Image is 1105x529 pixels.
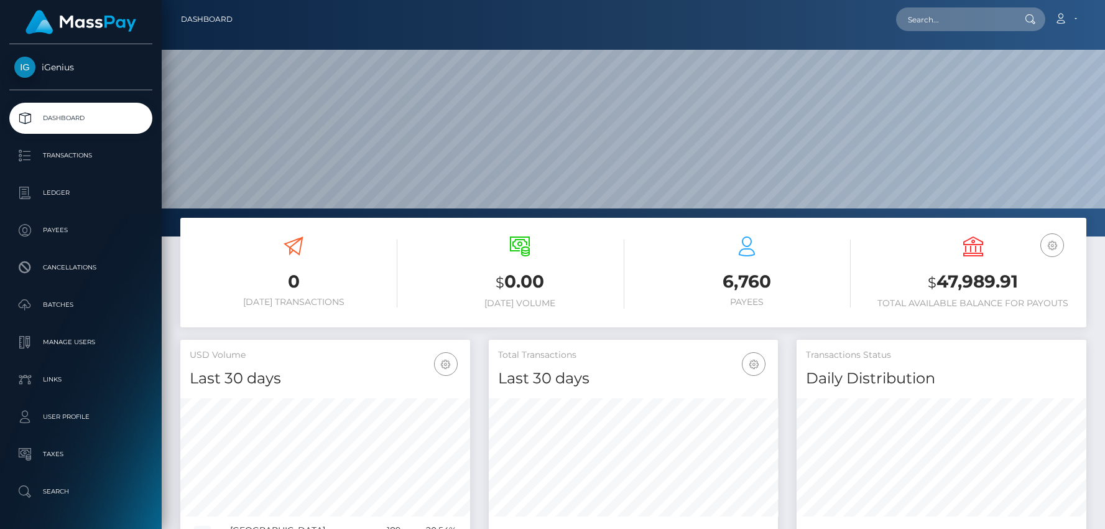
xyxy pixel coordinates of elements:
[190,269,397,294] h3: 0
[9,364,152,395] a: Links
[869,269,1077,295] h3: 47,989.91
[190,297,397,307] h6: [DATE] Transactions
[14,296,147,314] p: Batches
[496,274,504,291] small: $
[643,297,851,307] h6: Payees
[806,368,1077,390] h4: Daily Distribution
[9,439,152,470] a: Taxes
[9,215,152,246] a: Payees
[869,298,1077,309] h6: Total Available Balance for Payouts
[9,476,152,507] a: Search
[190,349,461,362] h5: USD Volume
[181,6,233,32] a: Dashboard
[9,327,152,358] a: Manage Users
[9,62,152,73] span: iGenius
[9,103,152,134] a: Dashboard
[14,146,147,165] p: Transactions
[896,7,1013,31] input: Search...
[14,258,147,277] p: Cancellations
[416,269,624,295] h3: 0.00
[9,401,152,433] a: User Profile
[9,140,152,171] a: Transactions
[643,269,851,294] h3: 6,760
[14,184,147,202] p: Ledger
[14,57,35,78] img: iGenius
[498,368,769,390] h4: Last 30 days
[498,349,769,362] h5: Total Transactions
[416,298,624,309] h6: [DATE] Volume
[25,10,136,34] img: MassPay Logo
[14,370,147,389] p: Links
[190,368,461,390] h4: Last 30 days
[14,482,147,501] p: Search
[9,289,152,321] a: Batches
[9,177,152,208] a: Ledger
[806,349,1077,362] h5: Transactions Status
[14,445,147,464] p: Taxes
[14,408,147,426] p: User Profile
[14,109,147,128] p: Dashboard
[928,274,936,291] small: $
[14,333,147,352] p: Manage Users
[14,221,147,240] p: Payees
[9,252,152,283] a: Cancellations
